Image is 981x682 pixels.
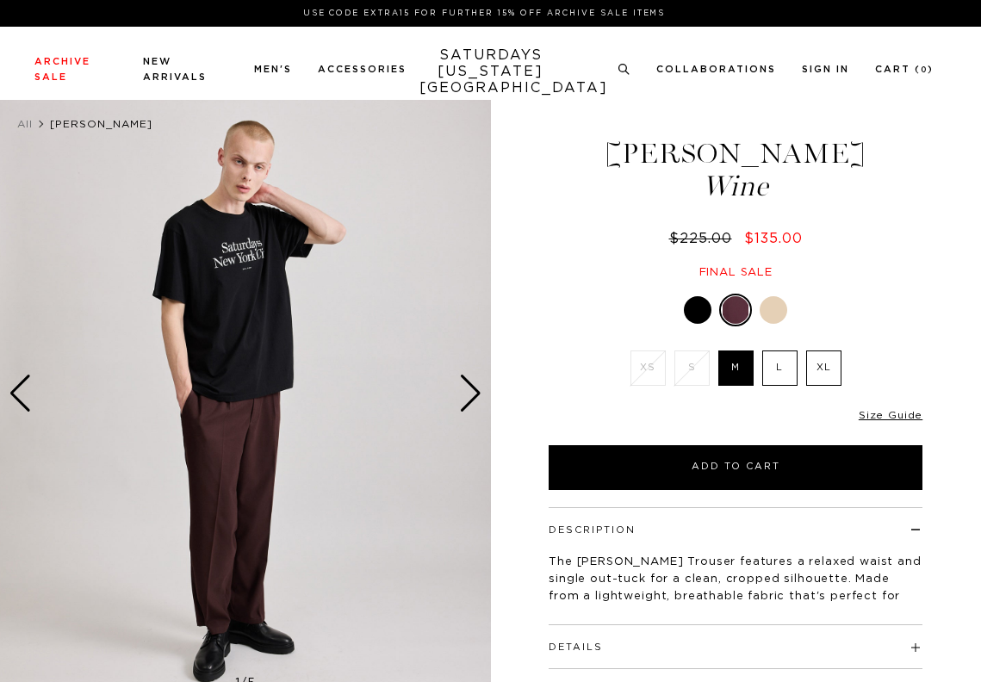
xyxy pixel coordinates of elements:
[806,350,841,386] label: XL
[254,65,292,74] a: Men's
[859,410,922,420] a: Size Guide
[656,65,776,74] a: Collaborations
[546,265,925,280] div: Final sale
[718,350,754,386] label: M
[549,642,603,652] button: Details
[419,47,562,96] a: SATURDAYS[US_STATE][GEOGRAPHIC_DATA]
[50,119,152,129] span: [PERSON_NAME]
[549,554,922,623] p: The [PERSON_NAME] Trouser features a relaxed waist and single out-tuck for a clean, cropped silho...
[9,375,32,412] div: Previous slide
[41,7,927,20] p: Use Code EXTRA15 for Further 15% Off Archive Sale Items
[549,525,636,535] button: Description
[17,119,33,129] a: All
[921,66,928,74] small: 0
[34,57,90,82] a: Archive Sale
[549,445,922,490] button: Add to Cart
[762,350,798,386] label: L
[744,232,803,245] span: $135.00
[143,57,207,82] a: New Arrivals
[802,65,849,74] a: Sign In
[875,65,934,74] a: Cart (0)
[318,65,407,74] a: Accessories
[546,139,925,201] h1: [PERSON_NAME]
[669,232,739,245] del: $225.00
[459,375,482,412] div: Next slide
[546,172,925,201] span: Wine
